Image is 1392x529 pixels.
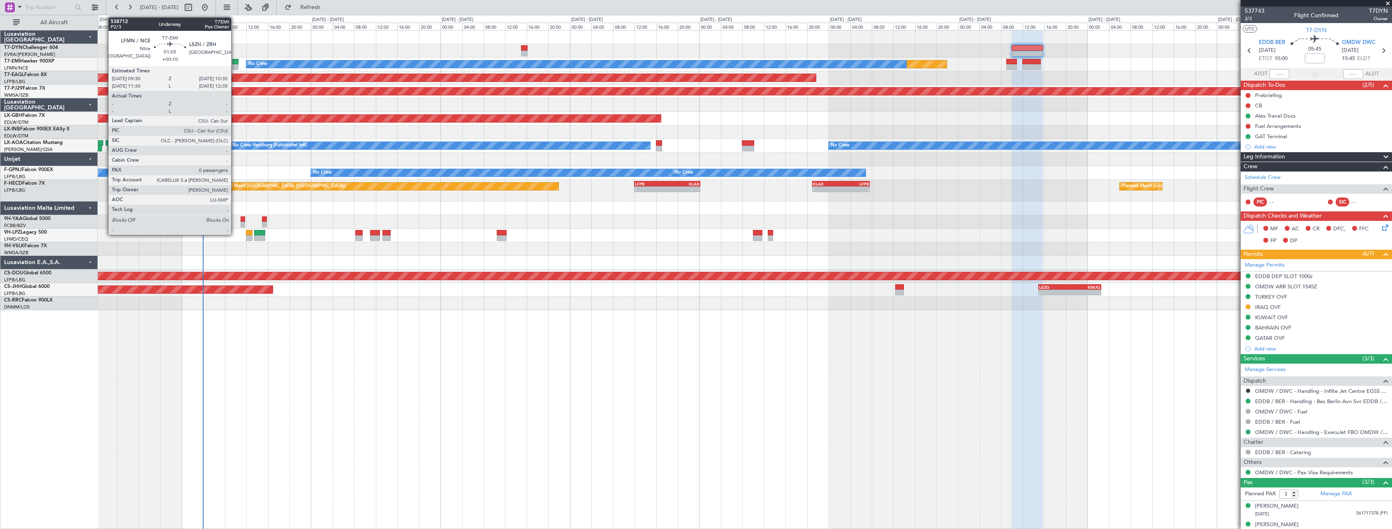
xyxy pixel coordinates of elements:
[397,23,419,30] div: 16:00
[1362,249,1374,258] span: (6/7)
[1255,334,1285,341] div: QATAR OVF
[139,23,160,30] div: 16:00
[4,51,55,58] a: EVRA/[PERSON_NAME]
[635,23,656,30] div: 12:00
[1306,26,1327,35] span: T7-DYN
[1292,225,1299,233] span: AC
[4,230,47,235] a: 9H-LPZLegacy 500
[1259,46,1276,55] span: [DATE]
[872,23,893,30] div: 08:00
[248,58,267,70] div: No Crew
[1070,285,1100,290] div: KNUQ
[635,181,667,186] div: LFPB
[4,167,22,172] span: F-GPNJ
[1001,23,1023,30] div: 08:00
[4,86,45,91] a: T7-PJ29Falcon 7X
[312,16,344,23] div: [DATE] - [DATE]
[1290,237,1297,245] span: DP
[1259,39,1285,47] span: EDDB BER
[1245,490,1276,498] label: Planned PAX
[4,65,28,71] a: LFMN/NCE
[1259,55,1272,63] span: ETOT
[1313,225,1320,233] span: CR
[667,187,700,192] div: -
[1255,112,1296,119] div: Alex Travel Docs
[4,127,69,132] a: LX-INBFalcon 900EX EASy II
[4,271,51,276] a: CS-DOUGlobal 6500
[440,23,462,30] div: 00:00
[1254,345,1388,352] div: Add new
[1245,7,1265,15] span: 537743
[4,146,53,153] a: [PERSON_NAME]/QSA
[1270,225,1278,233] span: MF
[700,16,732,23] div: [DATE] - [DATE]
[1365,70,1379,78] span: ALDT
[4,140,23,145] span: LX-AOA
[4,59,20,64] span: T7-EMI
[216,180,345,193] div: Planned Maint [GEOGRAPHIC_DATA] ([GEOGRAPHIC_DATA])
[1244,458,1262,467] span: Others
[1294,11,1339,20] div: Flight Confirmed
[678,23,699,30] div: 20:00
[1255,502,1299,510] div: [PERSON_NAME]
[1351,198,1370,206] div: - -
[4,45,58,50] a: T7-DYNChallenger 604
[1039,290,1070,295] div: -
[1255,521,1299,529] div: [PERSON_NAME]
[1195,23,1217,30] div: 20:00
[21,20,87,26] span: All Aircraft
[313,167,332,179] div: No Crew
[1244,81,1285,90] span: Dispatch To-Dos
[1244,152,1285,162] span: Leg Information
[1362,81,1374,89] span: (2/5)
[4,277,25,283] a: LFPB/LBG
[95,23,117,30] div: 08:00
[1255,408,1307,415] a: OMDW / DWC - Fuel
[1039,285,1070,290] div: LEZG
[4,271,23,276] span: CS-DOU
[182,23,203,30] div: 00:00
[807,23,829,30] div: 20:00
[1245,261,1285,269] a: Manage Permits
[1342,39,1376,47] span: OMDW DWC
[484,23,505,30] div: 08:00
[893,23,915,30] div: 12:00
[1255,133,1287,140] div: GAT Terminal
[1255,324,1291,331] div: BAHRAIN OVF
[4,140,63,145] a: LX-AOACitation Mustang
[1255,429,1388,436] a: OMDW / DWC - Handling - ExecuJet FBO OMDW / DWC
[742,23,764,30] div: 08:00
[354,23,375,30] div: 08:00
[333,23,354,30] div: 04:00
[764,23,785,30] div: 12:00
[1255,511,1269,517] span: [DATE]
[980,23,1001,30] div: 04:00
[4,230,21,235] span: 9H-LPZ
[4,244,24,248] span: 9H-VSLK
[831,139,850,152] div: No Crew
[4,174,25,180] a: LFPB/LBG
[1255,92,1282,99] div: Prebriefing
[100,16,131,23] div: [DATE] - [DATE]
[699,23,720,30] div: 00:00
[232,139,307,152] div: No Crew Hamburg (Fuhlsbuttel Intl)
[1217,23,1238,30] div: 00:00
[290,23,311,30] div: 20:00
[1089,16,1120,23] div: [DATE] - [DATE]
[1254,70,1267,78] span: ATOT
[4,216,23,221] span: 9H-YAA
[1244,438,1263,447] span: Charter
[183,16,215,23] div: [DATE] - [DATE]
[1244,354,1265,364] span: Services
[1255,293,1287,300] div: TURKEY OVF
[1333,225,1346,233] span: DFC,
[959,16,991,23] div: [DATE] - [DATE]
[1255,387,1388,394] a: OMDW / DWC - Handling - Inflite Jet Centre EGSS / STN
[1255,283,1317,290] div: OMDW ARR SLOT 1545Z
[1238,23,1260,30] div: 04:00
[1109,23,1130,30] div: 04:00
[1152,23,1174,30] div: 12:00
[1245,174,1281,182] a: Schedule Crew
[830,16,862,23] div: [DATE] - [DATE]
[1269,69,1289,79] input: --:--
